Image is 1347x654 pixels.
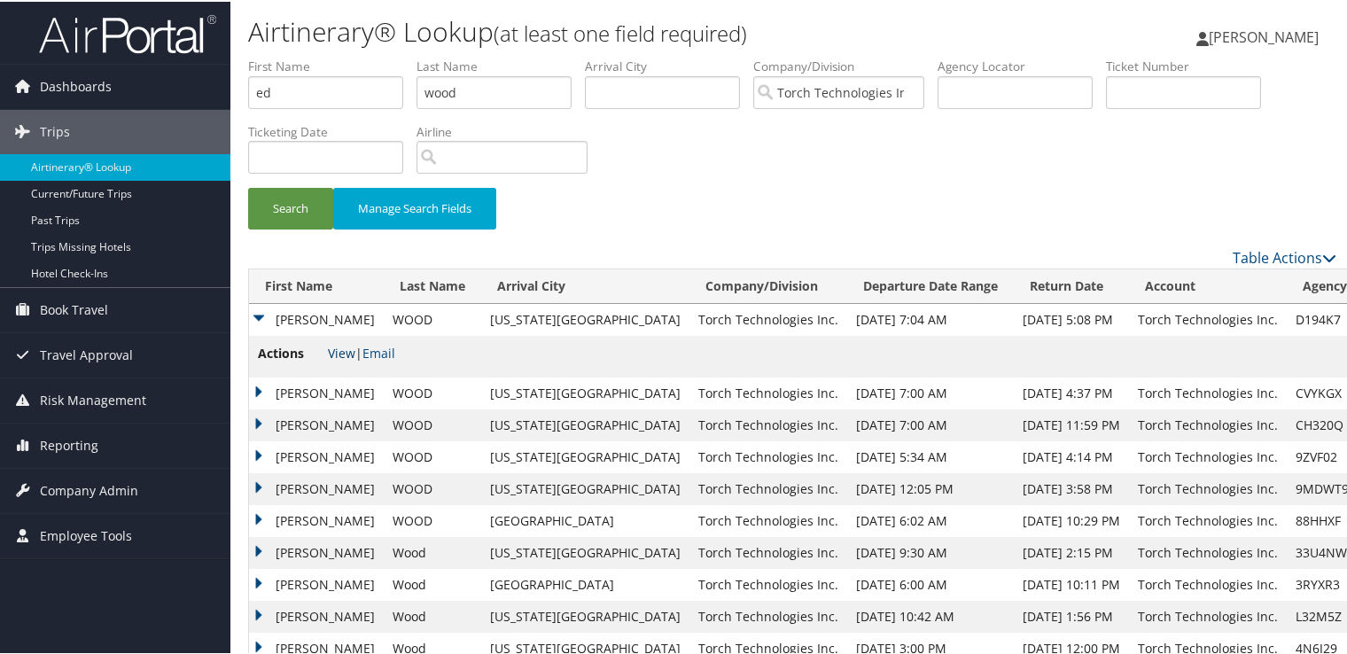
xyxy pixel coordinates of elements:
td: [PERSON_NAME] [249,408,384,440]
td: [DATE] 11:59 PM [1014,408,1129,440]
span: Dashboards [40,63,112,107]
th: First Name: activate to sort column ascending [249,268,384,302]
td: [US_STATE][GEOGRAPHIC_DATA] [481,535,689,567]
td: Torch Technologies Inc. [689,567,847,599]
td: WOOD [384,376,481,408]
span: [PERSON_NAME] [1209,26,1319,45]
td: Torch Technologies Inc. [689,599,847,631]
td: Torch Technologies Inc. [1129,302,1287,334]
span: Reporting [40,422,98,466]
button: Search [248,186,333,228]
label: First Name [248,56,417,74]
td: [DATE] 7:00 AM [847,408,1014,440]
th: Departure Date Range: activate to sort column ascending [847,268,1014,302]
td: [US_STATE][GEOGRAPHIC_DATA] [481,408,689,440]
td: [PERSON_NAME] [249,440,384,471]
td: Torch Technologies Inc. [689,440,847,471]
td: Torch Technologies Inc. [689,408,847,440]
td: Torch Technologies Inc. [1129,471,1287,503]
a: [PERSON_NAME] [1196,9,1336,62]
td: Wood [384,535,481,567]
td: [DATE] 6:00 AM [847,567,1014,599]
button: Manage Search Fields [333,186,496,228]
label: Ticket Number [1106,56,1274,74]
td: [US_STATE][GEOGRAPHIC_DATA] [481,599,689,631]
span: Actions [258,342,324,362]
span: | [328,343,395,360]
th: Account: activate to sort column ascending [1129,268,1287,302]
td: Torch Technologies Inc. [1129,503,1287,535]
span: Company Admin [40,467,138,511]
td: [DATE] 10:42 AM [847,599,1014,631]
th: Arrival City: activate to sort column ascending [481,268,689,302]
td: [PERSON_NAME] [249,567,384,599]
td: Wood [384,567,481,599]
td: [DATE] 10:11 PM [1014,567,1129,599]
td: [US_STATE][GEOGRAPHIC_DATA] [481,302,689,334]
span: Employee Tools [40,512,132,557]
label: Arrival City [585,56,753,74]
td: [GEOGRAPHIC_DATA] [481,503,689,535]
a: View [328,343,355,360]
img: airportal-logo.png [39,12,216,53]
td: [DATE] 1:56 PM [1014,599,1129,631]
td: Torch Technologies Inc. [689,376,847,408]
td: [US_STATE][GEOGRAPHIC_DATA] [481,440,689,471]
td: Torch Technologies Inc. [1129,376,1287,408]
td: [DATE] 5:34 AM [847,440,1014,471]
label: Last Name [417,56,585,74]
td: Torch Technologies Inc. [1129,408,1287,440]
td: [GEOGRAPHIC_DATA] [481,567,689,599]
span: Book Travel [40,286,108,331]
td: [DATE] 4:14 PM [1014,440,1129,471]
th: Return Date: activate to sort column ascending [1014,268,1129,302]
td: [DATE] 7:04 AM [847,302,1014,334]
td: Torch Technologies Inc. [1129,440,1287,471]
td: [PERSON_NAME] [249,503,384,535]
th: Company/Division [689,268,847,302]
td: [US_STATE][GEOGRAPHIC_DATA] [481,376,689,408]
td: Torch Technologies Inc. [689,503,847,535]
td: Wood [384,599,481,631]
label: Company/Division [753,56,938,74]
span: Travel Approval [40,331,133,376]
td: Torch Technologies Inc. [689,471,847,503]
td: Torch Technologies Inc. [689,535,847,567]
td: [DATE] 5:08 PM [1014,302,1129,334]
td: [PERSON_NAME] [249,471,384,503]
td: WOOD [384,471,481,503]
td: WOOD [384,440,481,471]
td: Torch Technologies Inc. [1129,535,1287,567]
td: WOOD [384,302,481,334]
td: Torch Technologies Inc. [1129,599,1287,631]
td: [US_STATE][GEOGRAPHIC_DATA] [481,471,689,503]
a: Table Actions [1233,246,1336,266]
a: Email [362,343,395,360]
th: Last Name: activate to sort column ascending [384,268,481,302]
td: [PERSON_NAME] [249,302,384,334]
td: WOOD [384,503,481,535]
td: [DATE] 9:30 AM [847,535,1014,567]
label: Agency Locator [938,56,1106,74]
td: [DATE] 2:15 PM [1014,535,1129,567]
td: Torch Technologies Inc. [1129,567,1287,599]
td: [PERSON_NAME] [249,599,384,631]
td: [DATE] 10:29 PM [1014,503,1129,535]
td: Torch Technologies Inc. [689,302,847,334]
td: [PERSON_NAME] [249,535,384,567]
small: (at least one field required) [494,17,747,46]
td: [DATE] 12:05 PM [847,471,1014,503]
td: [DATE] 3:58 PM [1014,471,1129,503]
label: Ticketing Date [248,121,417,139]
label: Airline [417,121,601,139]
span: Trips [40,108,70,152]
span: Risk Management [40,377,146,421]
td: [PERSON_NAME] [249,376,384,408]
td: [DATE] 4:37 PM [1014,376,1129,408]
td: [DATE] 7:00 AM [847,376,1014,408]
h1: Airtinerary® Lookup [248,12,974,49]
td: [DATE] 6:02 AM [847,503,1014,535]
td: WOOD [384,408,481,440]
